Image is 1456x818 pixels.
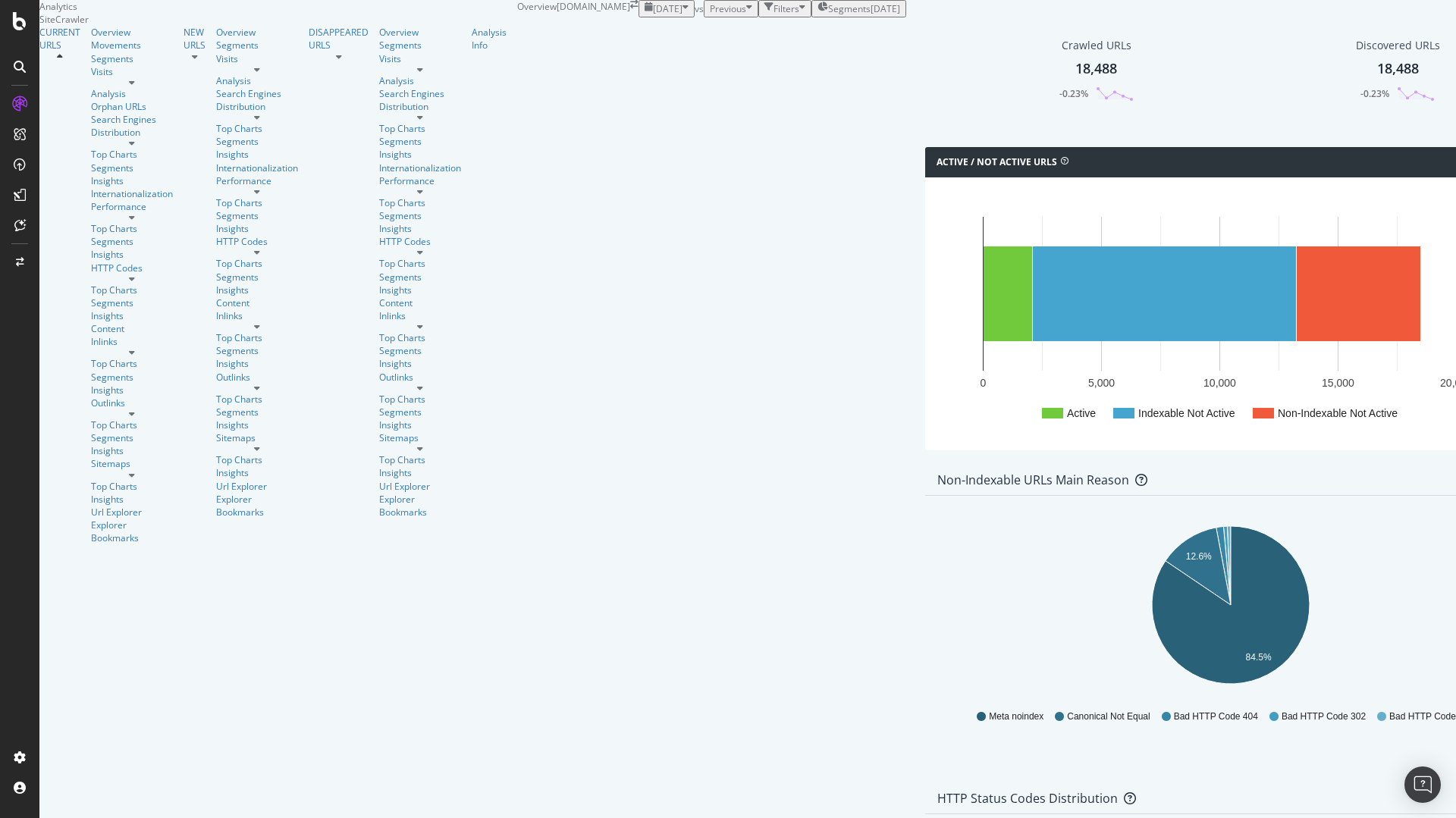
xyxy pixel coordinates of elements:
[216,466,298,479] a: Insights
[379,357,461,370] div: Insights
[379,296,461,309] a: Content
[216,480,298,493] div: Url Explorer
[91,519,173,544] a: Explorer Bookmarks
[379,309,461,322] div: Inlinks
[91,296,173,309] div: Segments
[91,371,173,384] a: Segments
[379,406,461,418] a: Segments
[91,335,173,348] a: Inlinks
[773,2,799,15] div: Filters
[91,384,173,396] a: Insights
[91,52,173,65] a: Segments
[216,161,298,174] div: Internationalization
[379,284,461,296] a: Insights
[91,480,173,493] div: Top Charts
[379,453,461,466] div: Top Charts
[91,39,173,52] a: Movements
[216,296,298,309] div: Content
[91,174,173,187] a: Insights
[216,393,298,406] div: Top Charts
[989,710,1043,723] span: Meta noindex
[1360,87,1389,100] div: -0.23%
[91,65,173,78] a: Visits
[91,161,173,174] div: Segments
[39,26,80,52] a: CURRENT URLS
[91,87,173,100] div: Analysis
[379,209,461,222] a: Segments
[91,418,173,431] div: Top Charts
[379,174,461,187] a: Performance
[379,148,461,161] a: Insights
[216,493,298,519] div: Explorer Bookmarks
[184,26,206,52] div: NEW URLS
[653,2,682,15] span: 2025 Sep. 25th
[472,26,507,52] div: Analysis Info
[379,222,461,235] a: Insights
[710,2,746,15] span: Previous
[379,196,461,209] div: Top Charts
[216,196,298,209] div: Top Charts
[379,257,461,270] div: Top Charts
[379,480,461,493] a: Url Explorer
[379,87,444,100] a: Search Engines
[379,466,461,479] a: Insights
[379,74,461,87] a: Analysis
[216,222,298,235] div: Insights
[379,52,461,65] a: Visits
[216,284,298,296] a: Insights
[216,122,298,135] a: Top Charts
[379,418,461,431] div: Insights
[1059,87,1088,100] div: -0.23%
[379,493,461,519] div: Explorer Bookmarks
[216,406,298,418] div: Segments
[1174,710,1258,723] span: Bad HTTP Code 404
[91,262,173,274] div: HTTP Codes
[216,209,298,222] div: Segments
[216,148,298,161] a: Insights
[216,271,298,284] div: Segments
[379,235,461,248] a: HTTP Codes
[379,26,461,39] a: Overview
[937,791,1118,806] div: HTTP Status Codes Distribution
[216,331,298,344] a: Top Charts
[91,126,173,139] a: Distribution
[216,309,298,322] a: Inlinks
[216,87,281,100] div: Search Engines
[91,200,173,213] a: Performance
[379,122,461,135] div: Top Charts
[91,248,173,261] div: Insights
[91,100,173,113] a: Orphan URLs
[379,431,461,444] a: Sitemaps
[1138,407,1235,419] text: Indexable Not Active
[379,39,461,52] a: Segments
[91,457,173,470] div: Sitemaps
[91,187,173,200] a: Internationalization
[91,493,173,506] div: Insights
[379,393,461,406] div: Top Charts
[91,444,173,457] a: Insights
[91,26,173,39] div: Overview
[216,431,298,444] a: Sitemaps
[1377,59,1419,79] div: 18,488
[216,135,298,148] div: Segments
[216,257,298,270] a: Top Charts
